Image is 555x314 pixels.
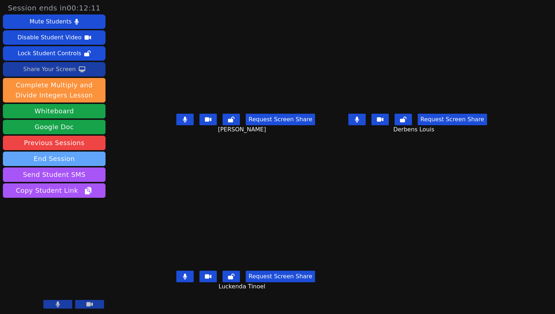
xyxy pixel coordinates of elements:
button: Share Your Screen [3,62,106,77]
button: Complete Multiply and Divide Integers Lesson [3,78,106,103]
div: Mute Students [30,16,72,27]
button: Copy Student Link [3,183,106,198]
span: Copy Student Link [16,186,92,196]
button: Whiteboard [3,104,106,118]
div: Share Your Screen [23,64,76,75]
span: [PERSON_NAME] [218,125,268,134]
span: Luckenda Tinoel [219,282,267,291]
a: Previous Sessions [3,136,106,150]
span: Derbens Louis [393,125,436,134]
span: Session ends in [8,3,101,13]
button: Mute Students [3,14,106,29]
time: 00:12:11 [67,4,101,12]
button: Lock Student Controls [3,46,106,61]
button: End Session [3,152,106,166]
div: Lock Student Controls [18,48,81,59]
button: Request Screen Share [246,114,315,125]
a: Google Doc [3,120,106,134]
button: Request Screen Share [246,271,315,282]
button: Disable Student Video [3,30,106,45]
button: Send Student SMS [3,167,106,182]
button: Request Screen Share [418,114,487,125]
div: Disable Student Video [17,32,81,43]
